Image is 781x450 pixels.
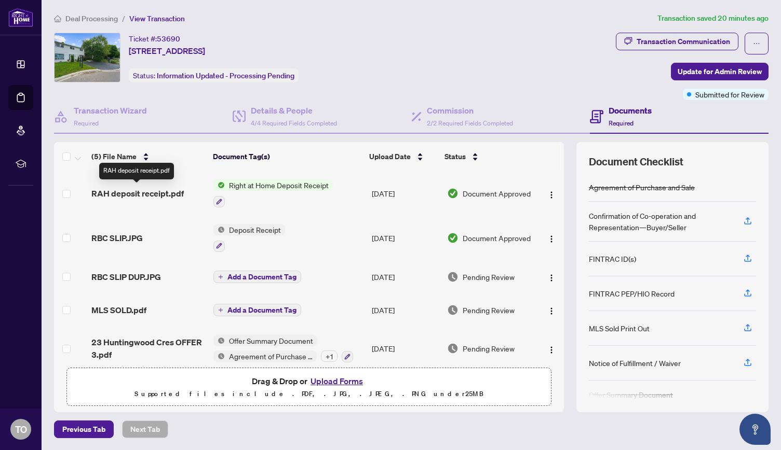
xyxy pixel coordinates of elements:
img: Document Status [447,232,459,244]
div: + 1 [321,350,338,362]
button: Status IconRight at Home Deposit Receipt [213,179,333,207]
span: Offer Summary Document [225,335,317,346]
span: Agreement of Purchase and Sale [225,350,317,362]
span: Add a Document Tag [227,306,297,314]
div: FINTRAC PEP/HIO Record [589,288,675,299]
li: / [122,12,125,24]
div: MLS Sold Print Out [589,322,650,334]
h4: Transaction Wizard [74,104,147,117]
span: View Transaction [129,14,185,23]
div: Confirmation of Co-operation and Representation—Buyer/Seller [589,210,731,233]
span: 4/4 Required Fields Completed [251,119,337,127]
img: IMG-W12385134_1.jpg [55,33,120,82]
img: Document Status [447,271,459,283]
img: Document Status [447,343,459,354]
img: Logo [547,235,556,243]
button: Upload Forms [307,374,366,388]
button: Add a Document Tag [213,271,301,283]
div: Ticket #: [129,33,180,45]
span: Pending Review [463,304,515,316]
span: MLS SOLD.pdf [91,304,146,316]
button: Add a Document Tag [213,270,301,284]
article: Transaction saved 20 minutes ago [657,12,769,24]
button: Status IconOffer Summary DocumentStatus IconAgreement of Purchase and Sale+1 [213,335,353,363]
div: Agreement of Purchase and Sale [589,181,695,193]
h4: Details & People [251,104,337,117]
button: Logo [543,302,560,318]
th: Upload Date [365,142,440,171]
img: Status Icon [213,224,225,235]
span: Drag & Drop or [252,374,366,388]
span: RBC SLIP DUP.JPG [91,271,161,283]
p: Supported files include .PDF, .JPG, .JPEG, .PNG under 25 MB [73,388,545,400]
td: [DATE] [368,327,443,371]
img: Logo [547,307,556,315]
td: [DATE] [368,171,443,216]
button: Transaction Communication [616,33,738,50]
div: RAH deposit receipt.pdf [99,163,174,179]
span: RBC SLIP.JPG [91,232,143,244]
button: Open asap [739,414,771,445]
div: Status: [129,68,299,82]
h4: Commission [427,104,513,117]
img: Status Icon [213,350,225,362]
span: home [54,15,61,22]
div: Notice of Fulfillment / Waiver [589,357,681,369]
span: Required [74,119,99,127]
span: Status [445,151,466,162]
span: Document Checklist [589,154,683,169]
span: Update for Admin Review [678,63,762,80]
span: Deal Processing [65,14,118,23]
span: Information Updated - Processing Pending [157,71,294,80]
th: Status [440,142,534,171]
span: 23 Huntingwood Cres OFFER 3.pdf [91,336,205,361]
button: Logo [543,185,560,202]
span: TO [15,422,27,437]
span: Required [609,119,634,127]
th: (5) File Name [87,142,209,171]
span: Pending Review [463,343,515,354]
span: Deposit Receipt [225,224,285,235]
button: Add a Document Tag [213,304,301,316]
span: Submitted for Review [695,89,764,100]
span: plus [218,307,223,313]
img: logo [8,8,33,27]
button: Logo [543,340,560,357]
h4: Documents [609,104,652,117]
span: 2/2 Required Fields Completed [427,119,513,127]
span: Pending Review [463,271,515,283]
span: Right at Home Deposit Receipt [225,179,333,191]
img: Logo [547,191,556,199]
span: 53690 [157,34,180,44]
span: ellipsis [753,40,760,47]
th: Document Tag(s) [209,142,366,171]
div: Transaction Communication [637,33,730,50]
span: Document Approved [463,232,531,244]
img: Logo [547,274,556,282]
span: Document Approved [463,188,531,199]
span: (5) File Name [91,151,137,162]
span: Previous Tab [62,421,105,438]
span: Add a Document Tag [227,273,297,280]
img: Status Icon [213,335,225,346]
button: Next Tab [122,420,168,438]
div: FINTRAC ID(s) [589,253,636,264]
button: Previous Tab [54,420,114,438]
button: Status IconDeposit Receipt [213,224,285,252]
td: [DATE] [368,293,443,327]
img: Status Icon [213,179,225,191]
button: Update for Admin Review [671,63,769,80]
img: Document Status [447,304,459,316]
span: [STREET_ADDRESS] [129,45,205,57]
span: Drag & Drop orUpload FormsSupported files include .PDF, .JPG, .JPEG, .PNG under25MB [67,368,551,406]
button: Logo [543,230,560,246]
td: [DATE] [368,216,443,260]
span: RAH deposit receipt.pdf [91,187,184,200]
span: plus [218,274,223,279]
td: [DATE] [368,260,443,293]
img: Logo [547,346,556,354]
img: Document Status [447,188,459,199]
span: Upload Date [369,151,411,162]
button: Logo [543,269,560,285]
